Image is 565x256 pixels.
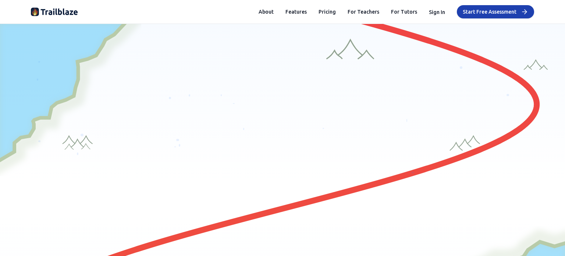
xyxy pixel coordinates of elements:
a: For Teachers [348,8,379,15]
a: For Tutors [391,8,417,15]
button: Features [285,8,307,15]
button: Sign In [429,7,445,16]
button: Start Free Assessment [457,5,534,18]
button: Sign In [429,8,445,16]
button: Pricing [319,8,336,15]
button: About [259,8,274,15]
img: Trailblaze [31,6,78,18]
